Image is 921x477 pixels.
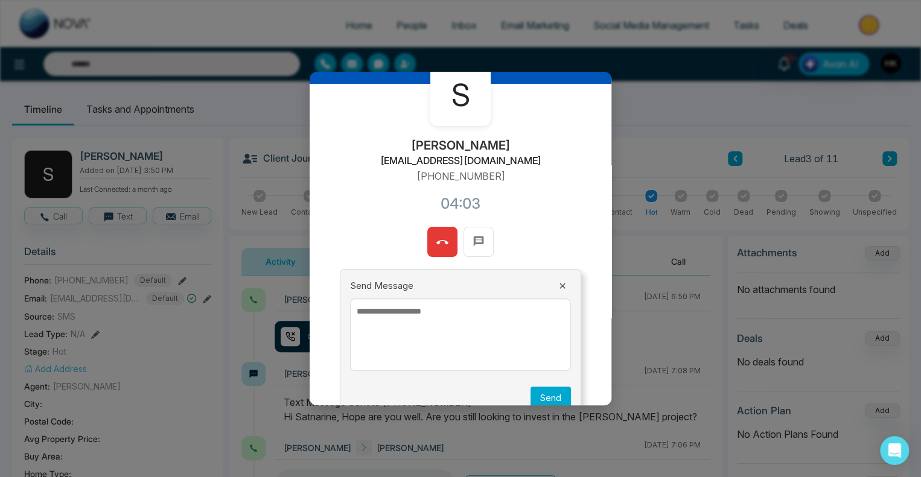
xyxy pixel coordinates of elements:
h2: [PERSON_NAME] [411,138,511,153]
div: Open Intercom Messenger [880,436,909,465]
span: Send Message [350,279,413,293]
button: Send [531,387,571,409]
p: [PHONE_NUMBER] [416,169,505,183]
div: 04:03 [441,193,480,215]
h2: [EMAIL_ADDRESS][DOMAIN_NAME] [380,155,541,166]
span: S [451,73,470,118]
